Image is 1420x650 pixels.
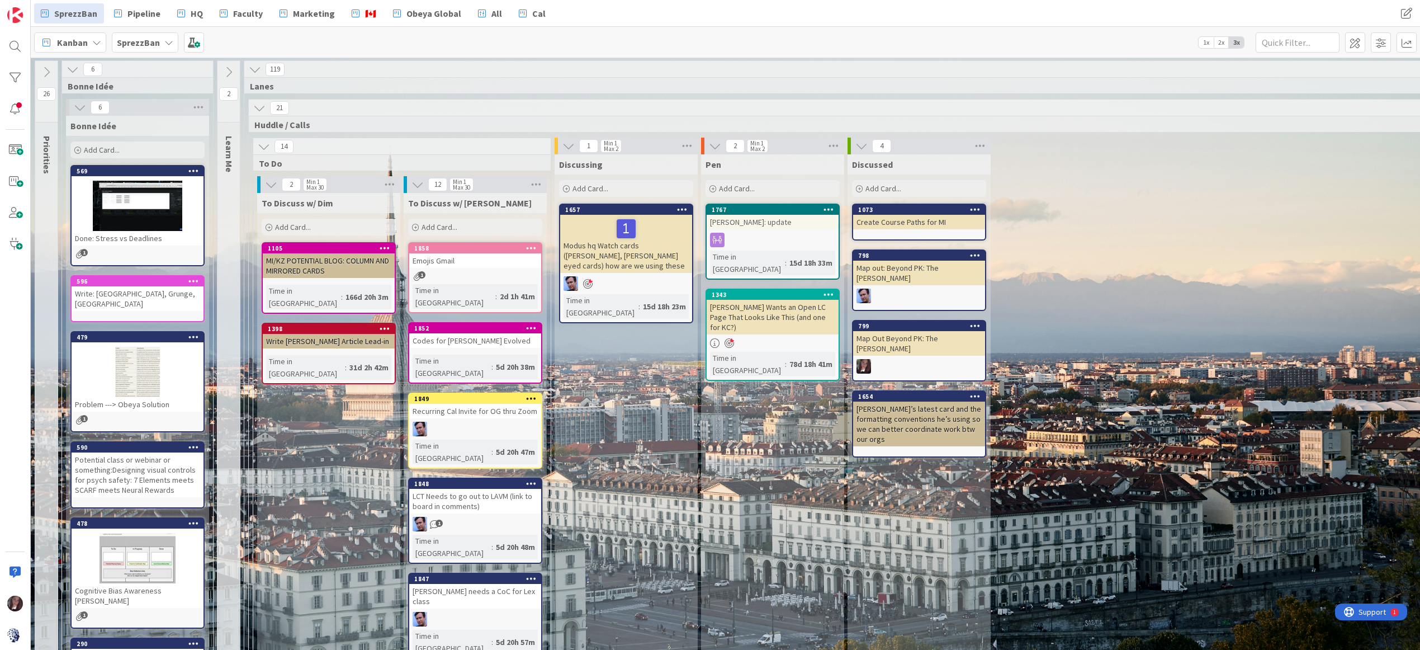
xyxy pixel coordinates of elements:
[275,222,311,232] span: Add Card...
[37,87,56,101] span: 26
[409,323,541,348] div: 1852Codes for [PERSON_NAME] Evolved
[565,206,692,214] div: 1657
[853,321,985,331] div: 799
[707,300,839,335] div: [PERSON_NAME] Wants an Open LC Page That Looks Like This (and one for KC?)
[219,87,238,101] span: 2
[191,7,203,20] span: HQ
[852,390,986,458] a: 1654[PERSON_NAME]’s latest card and the formatting conventions he’s using so we can better coordi...
[213,3,269,23] a: Faculty
[408,197,532,209] span: To Discuss w/ Jim
[81,415,88,422] span: 1
[72,519,203,608] div: 478Cognitive Bias Awareness [PERSON_NAME]
[70,120,116,131] span: Bonne Idée
[72,583,203,608] div: Cognitive Bias Awareness [PERSON_NAME]
[72,332,203,342] div: 479
[72,286,203,311] div: Write: [GEOGRAPHIC_DATA], Grunge, [GEOGRAPHIC_DATA]
[233,7,263,20] span: Faculty
[413,535,491,559] div: Time in [GEOGRAPHIC_DATA]
[710,251,785,275] div: Time in [GEOGRAPHIC_DATA]
[1229,37,1244,48] span: 3x
[560,205,692,215] div: 1657
[414,324,541,332] div: 1852
[707,205,839,215] div: 1767
[54,7,97,20] span: SprezzBan
[726,139,745,153] span: 2
[495,290,497,303] span: :
[408,322,542,384] a: 1852Codes for [PERSON_NAME] EvolvedTime in [GEOGRAPHIC_DATA]:5d 20h 38m
[77,444,203,451] div: 590
[365,7,376,20] span: 🇨🇦
[428,178,447,191] span: 12
[560,215,692,273] div: Modus hq Watch cards ([PERSON_NAME], [PERSON_NAME] eyed cards) how are we using these
[572,183,608,194] span: Add Card...
[712,206,839,214] div: 1767
[706,159,721,170] span: Pen
[710,352,785,376] div: Time in [GEOGRAPHIC_DATA]
[858,206,985,214] div: 1073
[579,139,598,153] span: 1
[70,275,205,322] a: 596Write: [GEOGRAPHIC_DATA], Grunge, [GEOGRAPHIC_DATA]
[266,355,345,380] div: Time in [GEOGRAPHIC_DATA]
[72,231,203,246] div: Done: Stress vs Deadlines
[72,276,203,311] div: 596Write: [GEOGRAPHIC_DATA], Grunge, [GEOGRAPHIC_DATA]
[409,479,541,489] div: 1848
[491,446,493,458] span: :
[856,359,871,374] img: TD
[413,440,491,464] div: Time in [GEOGRAPHIC_DATA]
[117,37,160,48] b: SprezzBan
[707,290,839,300] div: 1343
[77,277,203,285] div: 596
[418,271,425,279] span: 1
[77,520,203,527] div: 478
[171,3,210,23] a: HQ
[853,251,985,261] div: 798
[853,402,985,446] div: [PERSON_NAME]’s latest card and the formatting conventions he’s using so we can better coordinate...
[559,204,693,323] a: 1657Modus hq Watch cards ([PERSON_NAME], [PERSON_NAME] eyed cards) how are we using theseJBTime i...
[409,422,541,436] div: JB
[270,101,289,115] span: 21
[34,3,104,23] a: SprezzBan
[72,332,203,412] div: 479Problem ---> Obeya Solution
[72,453,203,497] div: Potential class or webinar or something:Designing visual controls for psych safety: 7 Elements me...
[409,243,541,253] div: 1858
[306,185,324,190] div: Max 30
[81,249,88,256] span: 1
[409,517,541,531] div: JB
[262,197,333,209] span: To Discuss w/ Dim
[72,397,203,412] div: Problem ---> Obeya Solution
[414,244,541,252] div: 1858
[343,291,391,303] div: 166d 20h 3m
[268,244,395,252] div: 1105
[68,81,199,92] span: Bonne Idée
[84,145,120,155] span: Add Card...
[559,159,603,170] span: Discussing
[560,276,692,291] div: JB
[91,101,110,114] span: 6
[785,257,787,269] span: :
[852,159,893,170] span: Discussed
[493,446,538,458] div: 5d 20h 47m
[787,358,835,370] div: 78d 18h 41m
[409,404,541,418] div: Recurring Cal Invite for OG thru Zoom
[263,253,395,278] div: MI/KZ POTENTIAL BLOG: COLUMN AND MIRRORED CARDS
[453,179,466,185] div: Min 1
[491,541,493,553] span: :
[266,63,285,76] span: 119
[493,361,538,373] div: 5d 20h 38m
[422,222,457,232] span: Add Card...
[70,517,205,629] a: 478Cognitive Bias Awareness [PERSON_NAME]
[853,215,985,229] div: Create Course Paths for MI
[72,442,203,497] div: 590Potential class or webinar or something:Designing visual controls for psych safety: 7 Elements...
[493,541,538,553] div: 5d 20h 48m
[72,519,203,529] div: 478
[858,322,985,330] div: 799
[1214,37,1229,48] span: 2x
[72,639,203,649] div: 290
[345,3,383,23] a: 🇨🇦
[72,166,203,246] div: 569Done: Stress vs Deadlines
[58,4,61,13] div: 1
[853,251,985,285] div: 798Map out: Beyond PK: The [PERSON_NAME]
[497,290,538,303] div: 2d 1h 41m
[263,334,395,348] div: Write [PERSON_NAME] Article Lead-in
[70,441,205,508] a: 590Potential class or webinar or something:Designing visual controls for psych safety: 7 Elements...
